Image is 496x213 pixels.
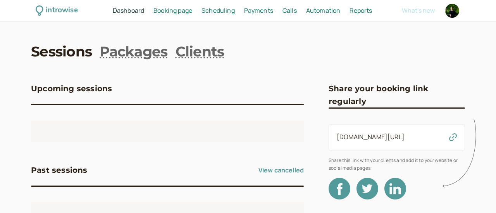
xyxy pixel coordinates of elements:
span: Booking page [153,6,192,15]
a: Sessions [31,42,92,61]
span: Dashboard [113,6,144,15]
a: Account [444,3,460,19]
span: Reports [350,6,372,15]
a: Payments [244,6,273,16]
div: introwise [46,5,77,17]
span: Share this link with your clients and add it to your website or social media pages [329,157,465,172]
a: View cancelled [258,164,304,176]
button: What's new [402,7,435,14]
a: Calls [282,6,297,16]
a: Dashboard [113,6,144,16]
span: Scheduling [201,6,235,15]
a: Packages [100,42,167,61]
a: introwise [36,5,78,17]
span: Calls [282,6,297,15]
h3: Share your booking link regularly [329,82,465,107]
a: Scheduling [201,6,235,16]
h3: Past sessions [31,164,88,176]
a: Booking page [153,6,192,16]
a: Clients [176,42,224,61]
span: Payments [244,6,273,15]
span: What's new [402,6,435,15]
span: Automation [306,6,341,15]
h3: Upcoming sessions [31,82,112,95]
a: Automation [306,6,341,16]
a: [DOMAIN_NAME][URL] [337,133,405,141]
a: Reports [350,6,372,16]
